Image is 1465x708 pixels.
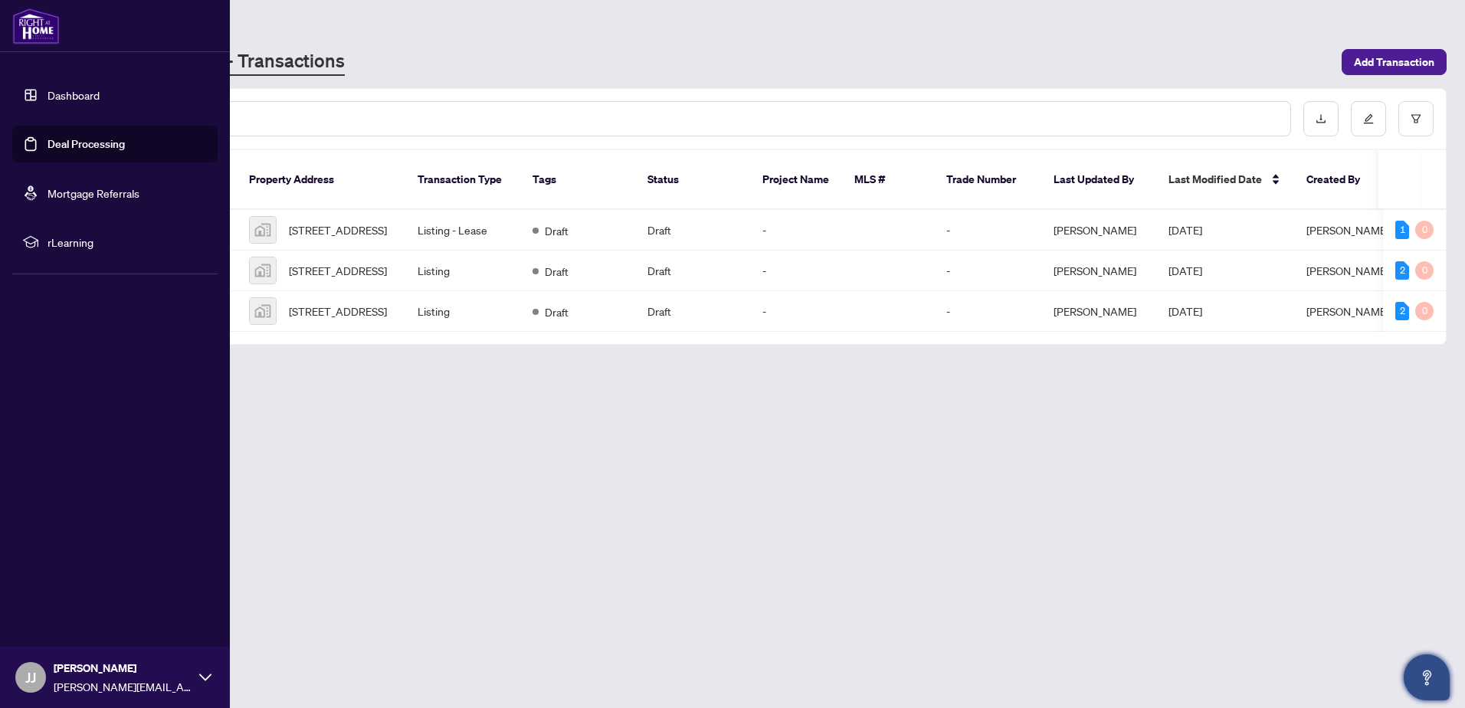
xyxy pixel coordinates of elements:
[934,251,1041,291] td: -
[48,186,139,200] a: Mortgage Referrals
[1306,223,1389,237] span: [PERSON_NAME]
[545,222,569,239] span: Draft
[750,291,842,332] td: -
[1168,223,1202,237] span: [DATE]
[842,150,934,210] th: MLS #
[545,303,569,320] span: Draft
[1041,210,1156,251] td: [PERSON_NAME]
[1306,264,1389,277] span: [PERSON_NAME]
[545,263,569,280] span: Draft
[237,150,405,210] th: Property Address
[1041,251,1156,291] td: [PERSON_NAME]
[1398,101,1434,136] button: filter
[750,210,842,251] td: -
[750,150,842,210] th: Project Name
[12,8,60,44] img: logo
[1041,150,1156,210] th: Last Updated By
[1363,113,1374,124] span: edit
[1316,113,1326,124] span: download
[635,291,750,332] td: Draft
[405,251,520,291] td: Listing
[1168,304,1202,318] span: [DATE]
[934,291,1041,332] td: -
[25,667,36,688] span: JJ
[1342,49,1447,75] button: Add Transaction
[1411,113,1421,124] span: filter
[635,210,750,251] td: Draft
[1395,221,1409,239] div: 1
[934,150,1041,210] th: Trade Number
[934,210,1041,251] td: -
[1404,654,1450,700] button: Open asap
[54,678,192,695] span: [PERSON_NAME][EMAIL_ADDRESS][DOMAIN_NAME]
[1415,221,1434,239] div: 0
[48,234,207,251] span: rLearning
[1294,150,1386,210] th: Created By
[289,221,387,238] span: [STREET_ADDRESS]
[250,217,276,243] img: thumbnail-img
[1306,304,1389,318] span: [PERSON_NAME]
[405,291,520,332] td: Listing
[250,298,276,324] img: thumbnail-img
[1168,171,1262,188] span: Last Modified Date
[250,257,276,284] img: thumbnail-img
[1351,101,1386,136] button: edit
[1395,261,1409,280] div: 2
[1303,101,1339,136] button: download
[1168,264,1202,277] span: [DATE]
[635,251,750,291] td: Draft
[54,660,192,677] span: [PERSON_NAME]
[289,303,387,320] span: [STREET_ADDRESS]
[1395,302,1409,320] div: 2
[405,150,520,210] th: Transaction Type
[405,210,520,251] td: Listing - Lease
[1415,302,1434,320] div: 0
[1156,150,1294,210] th: Last Modified Date
[48,88,100,102] a: Dashboard
[289,262,387,279] span: [STREET_ADDRESS]
[48,137,125,151] a: Deal Processing
[1415,261,1434,280] div: 0
[1041,291,1156,332] td: [PERSON_NAME]
[520,150,635,210] th: Tags
[1354,50,1434,74] span: Add Transaction
[635,150,750,210] th: Status
[750,251,842,291] td: -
